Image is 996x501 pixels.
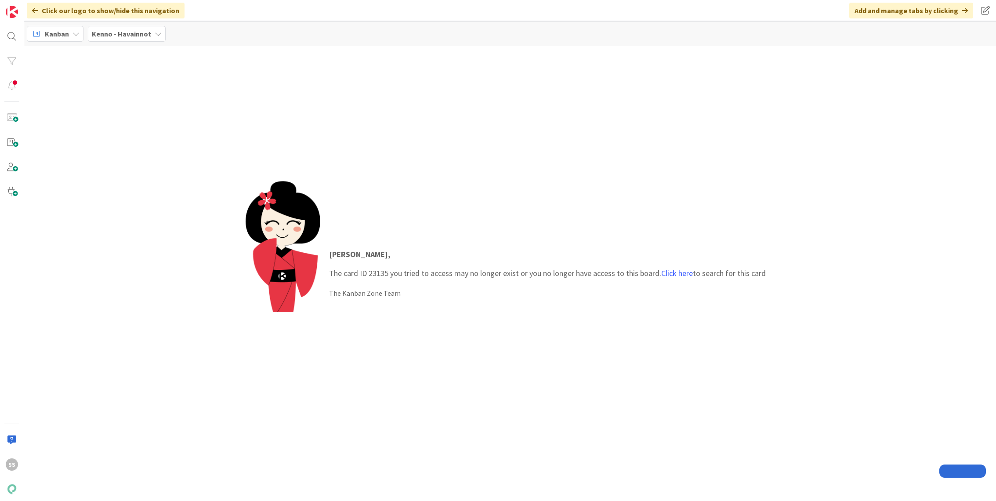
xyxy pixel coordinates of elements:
div: Add and manage tabs by clicking [849,3,973,18]
b: Kenno - Havainnot [92,29,151,38]
span: Kanban [45,29,69,39]
div: The Kanban Zone Team [329,288,766,298]
p: The card ID 23135 you tried to access may no longer exist or you no longer have access to this bo... [329,248,766,279]
div: SS [6,458,18,471]
img: Visit kanbanzone.com [6,6,18,18]
a: Click here [661,268,693,278]
img: avatar [6,483,18,495]
strong: [PERSON_NAME] , [329,249,391,259]
div: Click our logo to show/hide this navigation [27,3,185,18]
